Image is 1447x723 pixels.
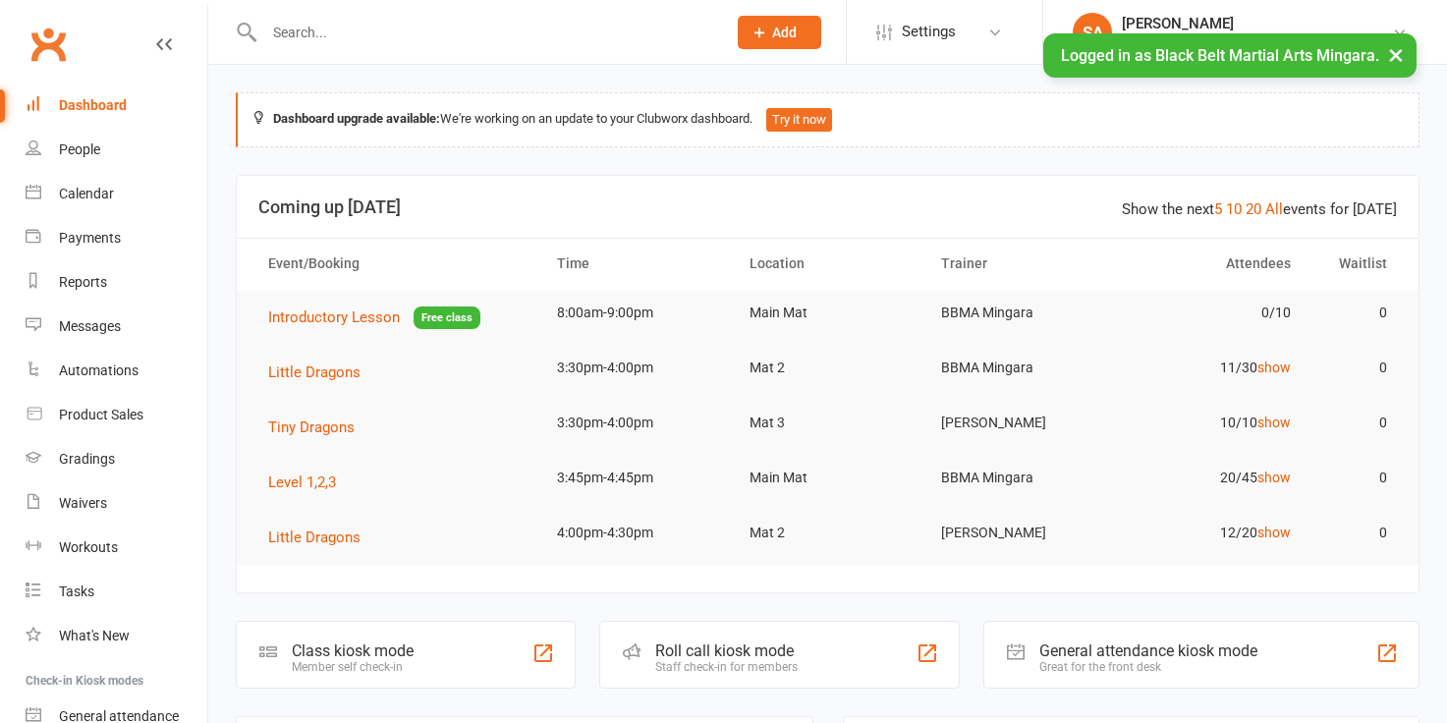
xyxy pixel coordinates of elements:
div: Reports [59,274,107,290]
a: Reports [26,260,207,305]
div: Gradings [59,451,115,467]
button: Little Dragons [268,361,374,384]
td: Main Mat [732,455,924,501]
td: 0 [1308,455,1405,501]
span: Free class [414,306,480,329]
td: [PERSON_NAME] [923,510,1116,556]
td: 4:00pm-4:30pm [539,510,732,556]
div: [PERSON_NAME] [1122,15,1392,32]
a: Payments [26,216,207,260]
span: Little Dragons [268,363,361,381]
td: 0 [1308,290,1405,336]
th: Location [732,239,924,289]
div: Black Belt Martial Arts [GEOGRAPHIC_DATA] [1122,32,1392,50]
td: [PERSON_NAME] [923,400,1116,446]
td: BBMA Mingara [923,345,1116,391]
button: Tiny Dragons [268,416,368,439]
div: Product Sales [59,407,143,422]
a: show [1257,415,1291,430]
div: Calendar [59,186,114,201]
a: 20 [1246,200,1261,218]
th: Event/Booking [250,239,539,289]
td: BBMA Mingara [923,455,1116,501]
a: 5 [1214,200,1222,218]
td: 0/10 [1116,290,1308,336]
div: Messages [59,318,121,334]
a: Dashboard [26,83,207,128]
a: Gradings [26,437,207,481]
th: Time [539,239,732,289]
a: show [1257,525,1291,540]
span: Add [772,25,797,40]
td: 20/45 [1116,455,1308,501]
button: Little Dragons [268,526,374,549]
a: Product Sales [26,393,207,437]
a: Automations [26,349,207,393]
td: 0 [1308,345,1405,391]
td: 12/20 [1116,510,1308,556]
div: Class kiosk mode [292,641,414,660]
button: Add [738,16,821,49]
a: Calendar [26,172,207,216]
td: 11/30 [1116,345,1308,391]
th: Attendees [1116,239,1308,289]
td: 10/10 [1116,400,1308,446]
div: Show the next events for [DATE] [1122,197,1397,221]
span: Tiny Dragons [268,418,355,436]
a: Messages [26,305,207,349]
a: show [1257,470,1291,485]
div: Member self check-in [292,660,414,674]
strong: Dashboard upgrade available: [273,111,440,126]
td: 0 [1308,400,1405,446]
div: We're working on an update to your Clubworx dashboard. [236,92,1419,147]
a: People [26,128,207,172]
div: Great for the front desk [1039,660,1257,674]
div: What's New [59,628,130,643]
input: Search... [258,19,712,46]
a: Tasks [26,570,207,614]
button: Level 1,2,3 [268,471,350,494]
div: People [59,141,100,157]
div: Payments [59,230,121,246]
div: SA [1073,13,1112,52]
div: Workouts [59,539,118,555]
span: Little Dragons [268,528,361,546]
td: 3:30pm-4:00pm [539,400,732,446]
a: Clubworx [24,20,73,69]
td: 8:00am-9:00pm [539,290,732,336]
td: 0 [1308,510,1405,556]
a: All [1265,200,1283,218]
div: Automations [59,362,139,378]
a: Workouts [26,526,207,570]
th: Waitlist [1308,239,1405,289]
td: BBMA Mingara [923,290,1116,336]
th: Trainer [923,239,1116,289]
a: What's New [26,614,207,658]
span: Logged in as Black Belt Martial Arts Mingara. [1061,46,1379,65]
td: Mat 3 [732,400,924,446]
a: show [1257,360,1291,375]
button: Introductory LessonFree class [268,306,480,330]
div: Tasks [59,584,94,599]
td: Mat 2 [732,345,924,391]
div: General attendance kiosk mode [1039,641,1257,660]
div: Waivers [59,495,107,511]
span: Settings [902,10,956,54]
div: Staff check-in for members [655,660,798,674]
div: Dashboard [59,97,127,113]
td: 3:30pm-4:00pm [539,345,732,391]
a: Waivers [26,481,207,526]
button: Try it now [766,108,832,132]
span: Introductory Lesson [268,308,400,326]
button: × [1378,33,1414,76]
a: 10 [1226,200,1242,218]
td: Mat 2 [732,510,924,556]
h3: Coming up [DATE] [258,197,1397,217]
span: Level 1,2,3 [268,473,336,491]
div: Roll call kiosk mode [655,641,798,660]
td: Main Mat [732,290,924,336]
td: 3:45pm-4:45pm [539,455,732,501]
